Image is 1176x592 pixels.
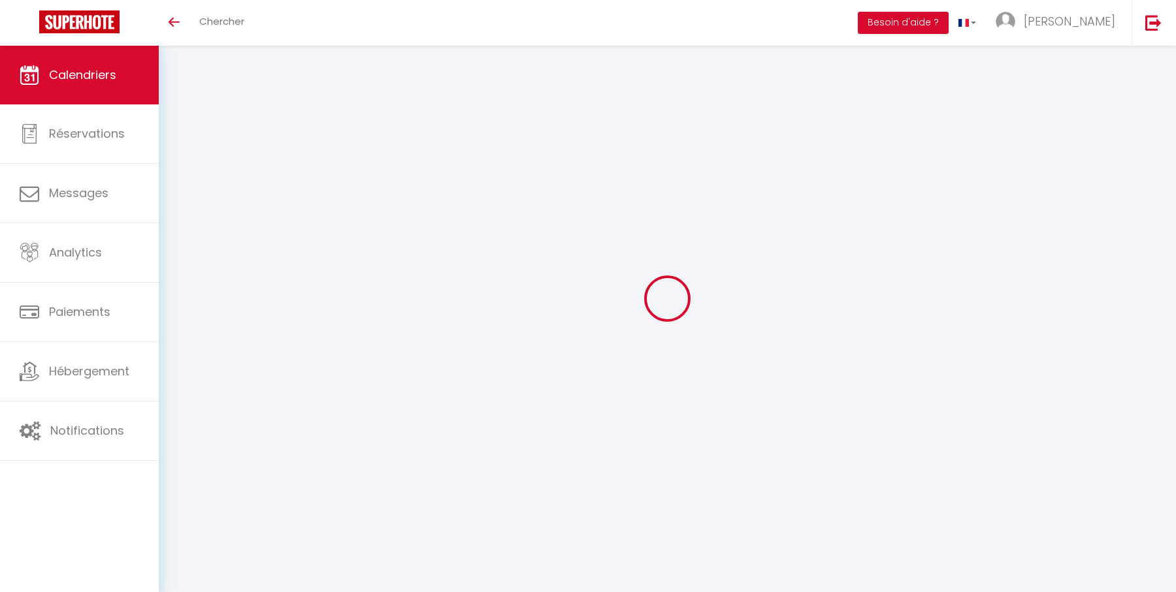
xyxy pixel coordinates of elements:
img: Super Booking [39,10,120,33]
span: Messages [49,185,108,201]
span: Hébergement [49,363,129,379]
button: Besoin d'aide ? [858,12,949,34]
iframe: Chat [1120,533,1166,582]
span: [PERSON_NAME] [1024,13,1115,29]
button: Ouvrir le widget de chat LiveChat [10,5,50,44]
span: Paiements [49,304,110,320]
span: Analytics [49,244,102,260]
span: Calendriers [49,67,116,83]
img: ... [996,12,1015,31]
img: logout [1145,14,1162,31]
span: Notifications [50,422,124,439]
span: Réservations [49,125,125,142]
span: Chercher [199,14,244,28]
